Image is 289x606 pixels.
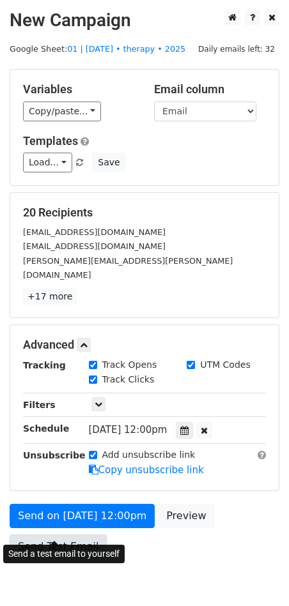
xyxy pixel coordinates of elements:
h2: New Campaign [10,10,279,31]
a: Copy/paste... [23,102,101,121]
h5: 20 Recipients [23,206,266,220]
label: Add unsubscribe link [102,448,196,462]
label: Track Clicks [102,373,155,386]
h5: Variables [23,82,135,96]
span: Daily emails left: 32 [194,42,279,56]
a: Daily emails left: 32 [194,44,279,54]
strong: Schedule [23,423,69,434]
iframe: Chat Widget [225,545,289,606]
button: Save [92,153,125,172]
a: Send Test Email [10,534,107,559]
a: +17 more [23,289,77,305]
strong: Unsubscribe [23,450,86,460]
a: 01 | [DATE] • therapy • 2025 [67,44,185,54]
div: Send a test email to yourself [3,545,125,563]
h5: Advanced [23,338,266,352]
a: Load... [23,153,72,172]
small: [EMAIL_ADDRESS][DOMAIN_NAME] [23,241,166,251]
small: Google Sheet: [10,44,185,54]
strong: Tracking [23,360,66,370]
a: Templates [23,134,78,148]
h5: Email column [154,82,266,96]
a: Send on [DATE] 12:00pm [10,504,155,528]
a: Preview [158,504,214,528]
label: UTM Codes [200,358,250,372]
label: Track Opens [102,358,157,372]
small: [EMAIL_ADDRESS][DOMAIN_NAME] [23,227,166,237]
strong: Filters [23,400,56,410]
a: Copy unsubscribe link [89,464,204,476]
span: [DATE] 12:00pm [89,424,168,436]
small: [PERSON_NAME][EMAIL_ADDRESS][PERSON_NAME][DOMAIN_NAME] [23,256,233,280]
